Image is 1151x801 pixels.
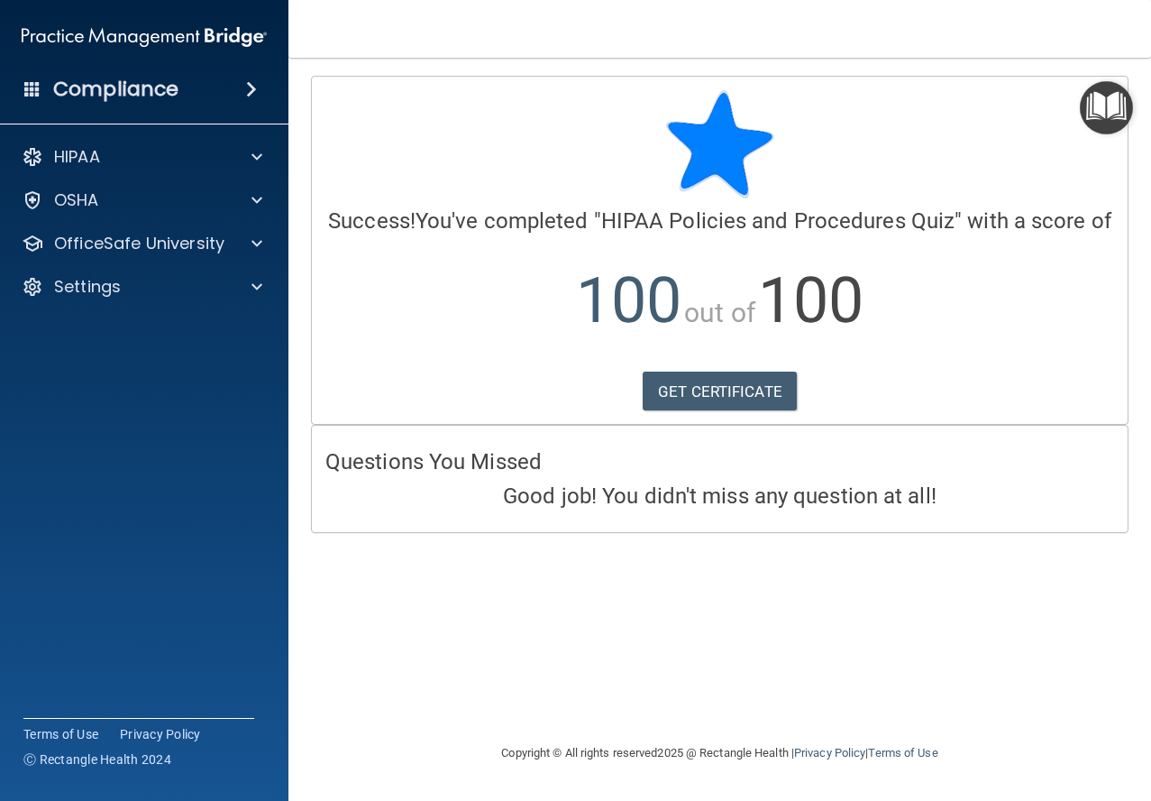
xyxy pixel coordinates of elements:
a: OSHA [22,189,262,211]
p: HIPAA [54,146,100,168]
a: GET CERTIFICATE [643,372,797,411]
p: OSHA [54,189,99,211]
a: Privacy Policy [794,746,865,760]
a: Privacy Policy [120,725,201,743]
a: Terms of Use [868,746,937,760]
span: 100 [758,263,863,337]
button: Open Resource Center [1080,81,1133,134]
span: HIPAA Policies and Procedures Quiz [601,208,955,234]
span: 100 [576,263,681,337]
a: Terms of Use [23,725,98,743]
a: Settings [22,276,262,298]
a: OfficeSafe University [22,233,262,254]
span: out of [684,297,755,328]
span: Success! [328,208,416,234]
h4: Questions You Missed [325,450,1114,474]
h4: Good job! You didn't miss any question at all! [325,484,1114,508]
span: Ⓒ Rectangle Health 2024 [23,750,171,769]
div: Copyright © All rights reserved 2025 @ Rectangle Health | | [391,724,1049,782]
h4: Compliance [53,77,178,102]
p: OfficeSafe University [54,233,224,254]
img: PMB logo [22,19,267,55]
p: Settings [54,276,121,298]
img: blue-star-rounded.9d042014.png [666,90,774,198]
h4: You've completed " " with a score of [325,209,1114,233]
a: HIPAA [22,146,262,168]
